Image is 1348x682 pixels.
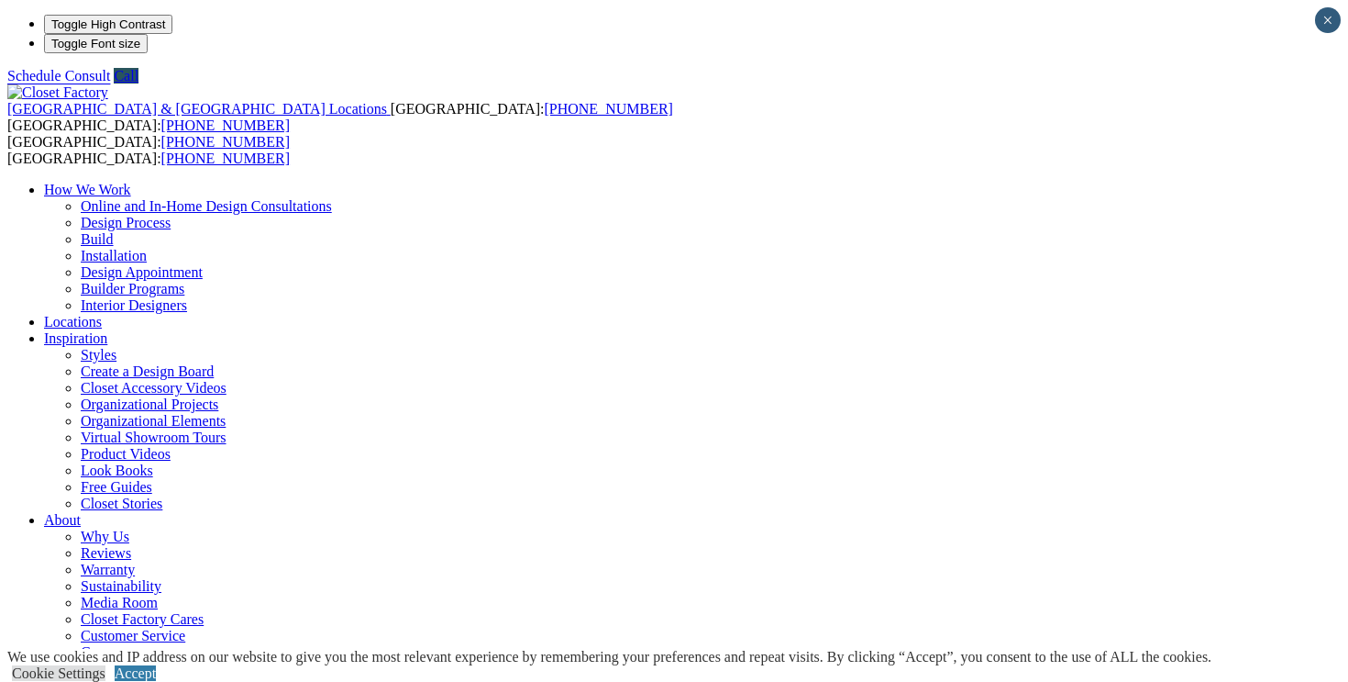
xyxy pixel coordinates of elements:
[81,231,114,247] a: Build
[81,363,214,379] a: Create a Design Board
[81,545,131,561] a: Reviews
[81,413,226,429] a: Organizational Elements
[7,68,110,84] a: Schedule Consult
[81,397,218,412] a: Organizational Projects
[81,446,171,462] a: Product Videos
[51,37,140,50] span: Toggle Font size
[1315,7,1341,33] button: Close
[81,479,152,495] a: Free Guides
[44,314,102,330] a: Locations
[7,649,1211,665] div: We use cookies and IP address on our website to give you the most relevant experience by remember...
[44,182,131,197] a: How We Work
[81,248,147,263] a: Installation
[544,101,672,117] a: [PHONE_NUMBER]
[7,101,673,133] span: [GEOGRAPHIC_DATA]: [GEOGRAPHIC_DATA]:
[81,562,135,577] a: Warranty
[81,463,153,478] a: Look Books
[114,68,138,84] a: Call
[81,611,204,627] a: Closet Factory Cares
[81,529,129,544] a: Why Us
[12,665,105,681] a: Cookie Settings
[161,134,290,150] a: [PHONE_NUMBER]
[81,595,158,610] a: Media Room
[44,34,148,53] button: Toggle Font size
[81,644,126,660] a: Careers
[7,101,387,117] span: [GEOGRAPHIC_DATA] & [GEOGRAPHIC_DATA] Locations
[161,117,290,133] a: [PHONE_NUMBER]
[7,134,290,166] span: [GEOGRAPHIC_DATA]: [GEOGRAPHIC_DATA]:
[7,101,391,117] a: [GEOGRAPHIC_DATA] & [GEOGRAPHIC_DATA] Locations
[81,347,116,363] a: Styles
[161,151,290,166] a: [PHONE_NUMBER]
[81,496,162,511] a: Closet Stories
[81,198,332,214] a: Online and In-Home Design Consultations
[44,15,172,34] button: Toggle High Contrast
[44,330,107,346] a: Inspiration
[81,297,187,313] a: Interior Designers
[81,430,227,445] a: Virtual Showroom Tours
[81,264,203,280] a: Design Appointment
[81,281,184,296] a: Builder Programs
[81,628,185,643] a: Customer Service
[51,17,165,31] span: Toggle High Contrast
[44,512,81,528] a: About
[81,578,161,594] a: Sustainability
[7,84,108,101] img: Closet Factory
[81,215,171,230] a: Design Process
[81,380,227,396] a: Closet Accessory Videos
[115,665,156,681] a: Accept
